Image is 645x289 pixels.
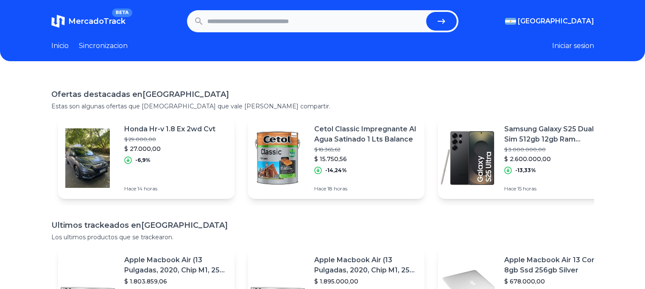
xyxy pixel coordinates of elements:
span: [GEOGRAPHIC_DATA] [518,16,594,26]
p: Cetol Classic Impregnante Al Agua Satinado 1 Lts Balance [314,124,418,144]
a: Featured imageHonda Hr-v 1.8 Ex 2wd Cvt$ 29.000,00$ 27.000,00-6,9%Hace 14 horas [58,117,235,199]
p: $ 1.895.000,00 [314,277,418,286]
span: BETA [112,8,132,17]
p: $ 18.365,62 [314,146,418,153]
h1: Ofertas destacadas en [GEOGRAPHIC_DATA] [51,88,594,100]
p: $ 678.000,00 [504,277,608,286]
p: Apple Macbook Air (13 Pulgadas, 2020, Chip M1, 256 Gb De Ssd, 8 Gb De Ram) - Plata [314,255,418,275]
p: $ 1.803.859,06 [124,277,228,286]
img: Argentina [505,18,516,25]
p: $ 15.750,56 [314,155,418,163]
p: $ 2.600.000,00 [504,155,608,163]
button: [GEOGRAPHIC_DATA] [505,16,594,26]
p: $ 27.000,00 [124,144,215,153]
a: MercadoTrackBETA [51,14,126,28]
button: Iniciar sesion [552,41,594,51]
p: $ 3.000.000,00 [504,146,608,153]
h1: Ultimos trackeados en [GEOGRAPHIC_DATA] [51,219,594,231]
a: Sincronizacion [79,41,128,51]
img: Featured image [58,128,117,188]
img: MercadoTrack [51,14,65,28]
p: Apple Macbook Air 13 Core I5 8gb Ssd 256gb Silver [504,255,608,275]
p: Estas son algunas ofertas que [DEMOGRAPHIC_DATA] que vale [PERSON_NAME] compartir. [51,102,594,110]
p: Hace 14 horas [124,185,215,192]
p: Hace 15 horas [504,185,608,192]
img: Featured image [248,128,307,188]
p: Samsung Galaxy S25 Dual Sim 512gb 12gb Ram Liberado [504,124,608,144]
p: Honda Hr-v 1.8 Ex 2wd Cvt [124,124,215,134]
p: Apple Macbook Air (13 Pulgadas, 2020, Chip M1, 256 Gb De Ssd, 8 Gb De Ram) - Plata [124,255,228,275]
span: MercadoTrack [68,17,126,26]
p: $ 29.000,00 [124,136,215,143]
img: Featured image [438,128,497,188]
p: -13,33% [515,167,536,174]
a: Featured imageCetol Classic Impregnante Al Agua Satinado 1 Lts Balance$ 18.365,62$ 15.750,56-14,2... [248,117,424,199]
p: Hace 18 horas [314,185,418,192]
a: Featured imageSamsung Galaxy S25 Dual Sim 512gb 12gb Ram Liberado$ 3.000.000,00$ 2.600.000,00-13,... [438,117,614,199]
p: -14,24% [325,167,347,174]
p: -6,9% [135,157,151,164]
a: Inicio [51,41,69,51]
p: Los ultimos productos que se trackearon. [51,233,594,241]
